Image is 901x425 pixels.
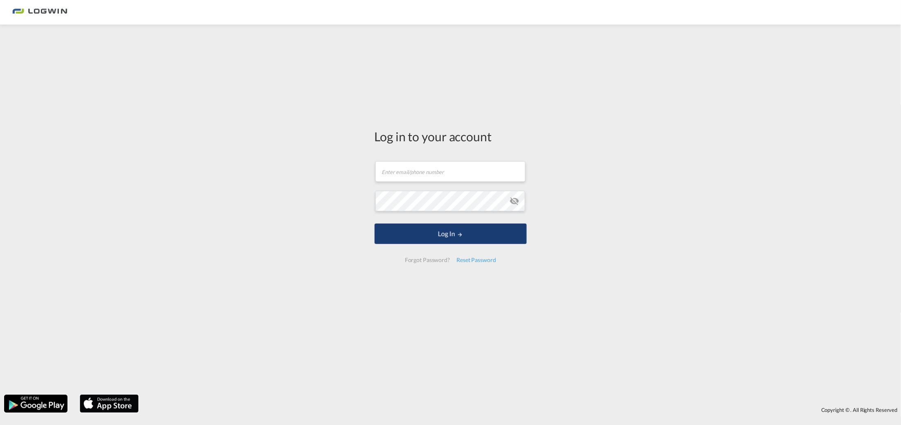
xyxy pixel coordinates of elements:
[3,394,68,414] img: google.png
[375,128,527,145] div: Log in to your account
[375,224,527,244] button: LOGIN
[143,403,901,417] div: Copyright © . All Rights Reserved
[510,196,519,206] md-icon: icon-eye-off
[453,253,499,267] div: Reset Password
[375,161,526,182] input: Enter email/phone number
[402,253,453,267] div: Forgot Password?
[12,3,67,22] img: bc73a0e0d8c111efacd525e4c8ad7d32.png
[79,394,139,414] img: apple.png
